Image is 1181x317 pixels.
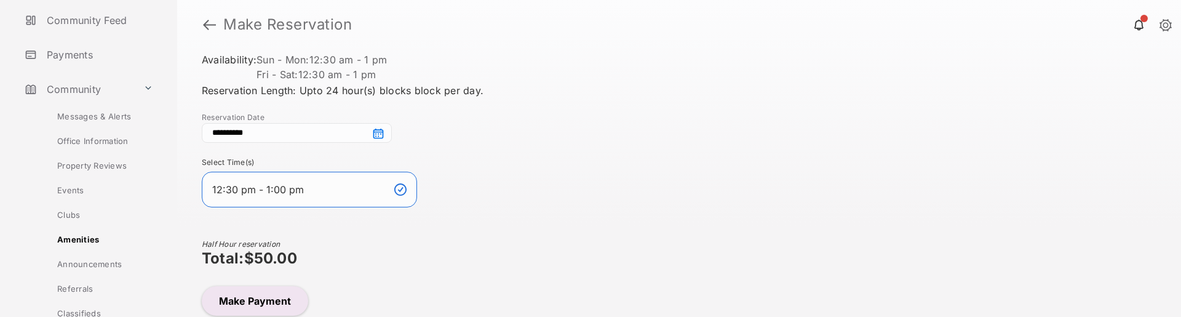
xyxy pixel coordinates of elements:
div: Availability: [202,52,1156,82]
a: Payments [20,40,177,70]
a: Referrals [23,276,177,301]
a: Clubs [23,203,177,227]
strong: Make Reservation [223,17,352,32]
a: Community [20,74,138,104]
div: Reservation Date [202,113,1156,122]
a: Amenities [23,227,177,252]
button: Make Payment [202,286,308,316]
a: Property Reviews [23,153,177,178]
div: Select Time(s) [202,158,1156,167]
a: Events [23,178,177,203]
span: Fri - Sat : 12:30 am - 1 pm [256,67,376,82]
label: Half Hour reservation [202,239,280,249]
a: Announcements [23,252,177,276]
a: Messages & Alerts [23,104,177,129]
span: Sun - Mon : 12:30 am - 1 pm [256,52,387,67]
span: 12:30 pm - 1:00 pm [212,182,387,197]
div: Reservation Length: Upto 24 hour(s) blocks block per day. [202,52,1156,98]
span: Total: $50.00 [202,250,318,267]
a: Community Feed [20,6,177,35]
a: Office Information [23,129,177,153]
